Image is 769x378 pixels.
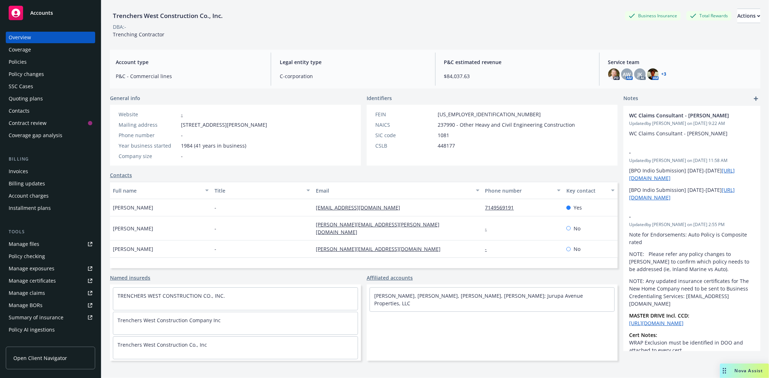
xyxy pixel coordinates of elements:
[623,143,760,207] div: -Updatedby [PERSON_NAME] on [DATE] 11:58 AM[BPO Indio Submission] [DATE]-[DATE][URL][DOMAIN_NAME]...
[181,142,246,149] span: 1984 (41 years in business)
[113,225,153,232] span: [PERSON_NAME]
[110,182,212,199] button: Full name
[6,117,95,129] a: Contract review
[629,112,736,119] span: WC Claims Consultant - [PERSON_NAME]
[118,341,207,348] a: Trenchers West Construction Co., Inc
[608,68,620,80] img: photo
[629,213,736,220] span: -
[485,187,553,194] div: Phone number
[6,56,95,68] a: Policies
[629,332,657,338] strong: Cert Notes:
[6,300,95,311] a: Manage BORs
[119,152,178,160] div: Company size
[625,11,681,20] div: Business Insurance
[482,182,564,199] button: Phone number
[215,245,216,253] span: -
[6,68,95,80] a: Policy changes
[9,105,30,117] div: Contacts
[752,94,760,103] a: add
[316,246,446,252] a: [PERSON_NAME][EMAIL_ADDRESS][DOMAIN_NAME]
[720,364,769,378] button: Nova Assist
[574,245,580,253] span: No
[608,58,755,66] span: Service team
[9,251,45,262] div: Policy checking
[9,202,51,214] div: Installment plans
[444,72,591,80] span: $84,037.63
[629,221,755,228] span: Updated by [PERSON_NAME] on [DATE] 2:55 PM
[9,44,31,55] div: Coverage
[375,111,435,118] div: FEIN
[181,131,183,139] span: -
[6,178,95,189] a: Billing updates
[6,312,95,323] a: Summary of insurance
[6,251,95,262] a: Policy checking
[623,106,760,143] div: WC Claims Consultant - [PERSON_NAME]Updatedby [PERSON_NAME] on [DATE] 9:22 AMWC Claims Consultant...
[375,121,435,129] div: NAICS
[316,204,406,211] a: [EMAIL_ADDRESS][DOMAIN_NAME]
[6,202,95,214] a: Installment plans
[6,263,95,274] a: Manage exposures
[9,238,39,250] div: Manage files
[629,120,755,127] span: Updated by [PERSON_NAME] on [DATE] 9:22 AM
[374,292,583,307] a: [PERSON_NAME], [PERSON_NAME], [PERSON_NAME], [PERSON_NAME]; Jurupa Avenue Properties, LLC
[118,292,225,299] a: TRENCHERS WEST CONSTRUCTION CO., INC.
[574,204,582,211] span: Yes
[564,182,618,199] button: Key contact
[623,94,638,103] span: Notes
[6,3,95,23] a: Accounts
[485,246,493,252] a: -
[9,312,63,323] div: Summary of insurance
[662,72,667,76] a: +3
[215,187,302,194] div: Title
[485,225,493,232] a: -
[280,72,426,80] span: C-corporation
[367,274,413,282] a: Affiliated accounts
[629,250,755,273] p: NOTE: Please refer any policy changes to [PERSON_NAME] to confirm which policy needs to be addres...
[9,56,27,68] div: Policies
[6,130,95,141] a: Coverage gap analysis
[9,275,56,287] div: Manage certificates
[623,71,631,78] span: AW
[735,368,763,374] span: Nova Assist
[316,187,471,194] div: Email
[438,142,455,149] span: 448177
[113,245,153,253] span: [PERSON_NAME]
[438,111,541,118] span: [US_EMPLOYER_IDENTIFICATION_NUMBER]
[113,31,164,38] span: Trenching Contractor
[119,142,178,149] div: Year business started
[444,58,591,66] span: P&C estimated revenue
[629,186,755,201] p: [BPO Indio Submission] [DATE]-[DATE]
[9,81,33,92] div: SSC Cases
[113,23,126,31] div: DBA: -
[212,182,313,199] button: Title
[629,339,755,354] li: WRAP Exclusion must be identified in DOO and attached to every cert
[118,317,221,324] a: Trenchers West Construction Company Inc
[6,228,95,235] div: Tools
[110,94,140,102] span: General info
[629,231,755,246] p: Note for Endorsements: Auto Policy is Composite rated
[6,324,95,336] a: Policy AI ingestions
[574,225,580,232] span: No
[6,238,95,250] a: Manage files
[629,277,755,307] p: NOTE: Any updated insurance certificates for The New Home Company need to be sent to Business Cre...
[485,204,520,211] a: 7149569191
[6,287,95,299] a: Manage claims
[110,171,132,179] a: Contacts
[9,166,28,177] div: Invoices
[637,71,642,78] span: JK
[6,105,95,117] a: Contacts
[6,93,95,104] a: Quoting plans
[313,182,482,199] button: Email
[686,11,732,20] div: Total Rewards
[9,324,55,336] div: Policy AI ingestions
[6,32,95,43] a: Overview
[9,130,62,141] div: Coverage gap analysis
[215,225,216,232] span: -
[9,32,31,43] div: Overview
[9,178,45,189] div: Billing updates
[9,93,43,104] div: Quoting plans
[629,149,736,156] span: -
[438,131,449,139] span: 1081
[181,152,183,160] span: -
